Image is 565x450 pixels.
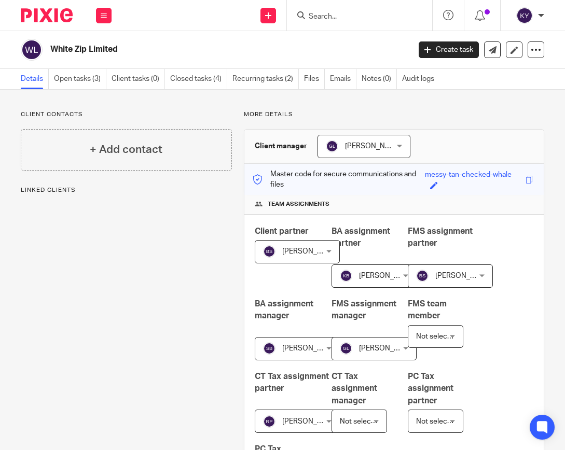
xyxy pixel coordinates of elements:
[416,270,429,282] img: svg%3E
[21,8,73,22] img: Pixie
[408,227,473,247] span: FMS assignment partner
[21,186,232,194] p: Linked clients
[263,415,275,428] img: svg%3E
[170,69,227,89] a: Closed tasks (4)
[268,200,329,208] span: Team assignments
[263,342,275,355] img: svg%3E
[21,110,232,119] p: Client contacts
[90,142,162,158] h4: + Add contact
[425,170,512,181] div: messy-tan-checked-whale
[332,227,390,247] span: BA assignment partner
[408,300,447,320] span: FMS team member
[330,69,356,89] a: Emails
[112,69,165,89] a: Client tasks (0)
[362,69,397,89] a: Notes (0)
[340,270,352,282] img: svg%3E
[340,342,352,355] img: svg%3E
[308,12,401,22] input: Search
[304,69,325,89] a: Files
[408,372,453,405] span: PC Tax assignment partner
[54,69,106,89] a: Open tasks (3)
[416,418,458,425] span: Not selected
[359,272,416,279] span: [PERSON_NAME]
[244,110,544,119] p: More details
[263,245,275,258] img: svg%3E
[516,7,533,24] img: svg%3E
[252,169,425,190] p: Master code for secure communications and files
[282,345,339,352] span: [PERSON_NAME]
[332,300,396,320] span: FMS assignment manager
[255,372,329,392] span: CT Tax assignment partner
[255,300,313,320] span: BA assignment manager
[332,372,377,405] span: CT Tax assignment manager
[282,418,339,425] span: [PERSON_NAME]
[402,69,439,89] a: Audit logs
[232,69,299,89] a: Recurring tasks (2)
[255,227,309,235] span: Client partner
[326,140,338,152] img: svg%3E
[359,345,416,352] span: [PERSON_NAME]
[340,418,382,425] span: Not selected
[282,248,339,255] span: [PERSON_NAME]
[345,143,402,150] span: [PERSON_NAME]
[255,141,307,151] h3: Client manager
[21,69,49,89] a: Details
[419,41,479,58] a: Create task
[50,44,333,55] h2: White Zip Limited
[21,39,43,61] img: svg%3E
[435,272,492,279] span: [PERSON_NAME]
[416,333,458,340] span: Not selected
